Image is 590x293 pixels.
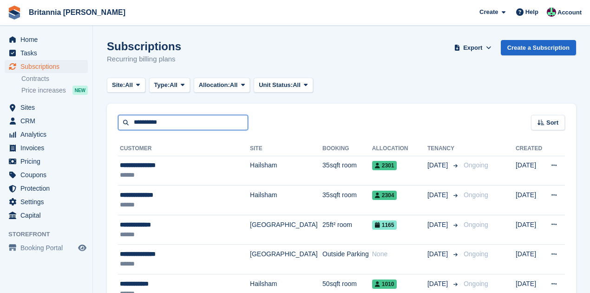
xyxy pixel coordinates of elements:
a: Preview store [77,242,88,253]
img: Louise Fuller [547,7,556,17]
span: Sites [20,101,76,114]
span: Ongoing [464,250,488,258]
span: Type: [154,80,170,90]
div: None [372,249,427,259]
span: All [170,80,177,90]
span: Ongoing [464,191,488,199]
th: Site [250,141,322,156]
a: Contracts [21,74,88,83]
th: Booking [322,141,372,156]
a: menu [5,155,88,168]
th: Tenancy [427,141,460,156]
td: Hailsham [250,156,322,186]
span: Sort [546,118,558,127]
th: Customer [118,141,250,156]
span: 2301 [372,161,397,170]
a: menu [5,209,88,222]
td: 35sqft room [322,156,372,186]
span: CRM [20,114,76,127]
button: Export [452,40,493,55]
td: [DATE] [516,186,544,215]
span: Coupons [20,168,76,181]
span: Capital [20,209,76,222]
span: 2304 [372,191,397,200]
td: [GEOGRAPHIC_DATA] [250,245,322,274]
a: menu [5,47,88,60]
span: Create [479,7,498,17]
th: Created [516,141,544,156]
a: Britannia [PERSON_NAME] [25,5,129,20]
td: [DATE] [516,245,544,274]
span: Allocation: [199,80,230,90]
span: Account [557,8,582,17]
a: menu [5,128,88,141]
span: Ongoing [464,161,488,169]
td: 25ft² room [322,215,372,245]
button: Site: All [107,78,145,93]
span: [DATE] [427,249,450,259]
span: Booking Portal [20,241,76,254]
span: Export [463,43,482,53]
span: 1165 [372,220,397,230]
span: 1010 [372,280,397,289]
div: NEW [72,86,88,95]
td: [DATE] [516,156,544,186]
a: menu [5,60,88,73]
td: [GEOGRAPHIC_DATA] [250,215,322,245]
span: [DATE] [427,279,450,289]
a: menu [5,141,88,154]
button: Unit Status: All [254,78,313,93]
span: Settings [20,195,76,208]
img: stora-icon-8386f47178a22dfd0bd8f6a31ec36ba5ce8667c1dd55bd0f319d3a0aa187defe.svg [7,6,21,20]
span: Help [525,7,538,17]
td: 35sqft room [322,186,372,215]
span: [DATE] [427,190,450,200]
span: Site: [112,80,125,90]
span: [DATE] [427,220,450,230]
p: Recurring billing plans [107,54,181,65]
td: Hailsham [250,186,322,215]
th: Allocation [372,141,427,156]
a: menu [5,101,88,114]
span: Ongoing [464,280,488,287]
span: Pricing [20,155,76,168]
span: Tasks [20,47,76,60]
span: Storefront [8,230,92,239]
span: Invoices [20,141,76,154]
span: [DATE] [427,160,450,170]
span: All [125,80,133,90]
span: Protection [20,182,76,195]
span: Home [20,33,76,46]
a: Create a Subscription [501,40,576,55]
a: menu [5,33,88,46]
td: [DATE] [516,215,544,245]
span: Unit Status: [259,80,293,90]
a: menu [5,114,88,127]
a: Price increases NEW [21,85,88,95]
button: Allocation: All [194,78,250,93]
a: menu [5,182,88,195]
button: Type: All [149,78,190,93]
h1: Subscriptions [107,40,181,53]
span: Ongoing [464,221,488,228]
a: menu [5,241,88,254]
td: Outside Parking [322,245,372,274]
span: Price increases [21,86,66,95]
span: Subscriptions [20,60,76,73]
span: All [230,80,238,90]
span: Analytics [20,128,76,141]
a: menu [5,168,88,181]
a: menu [5,195,88,208]
span: All [293,80,301,90]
